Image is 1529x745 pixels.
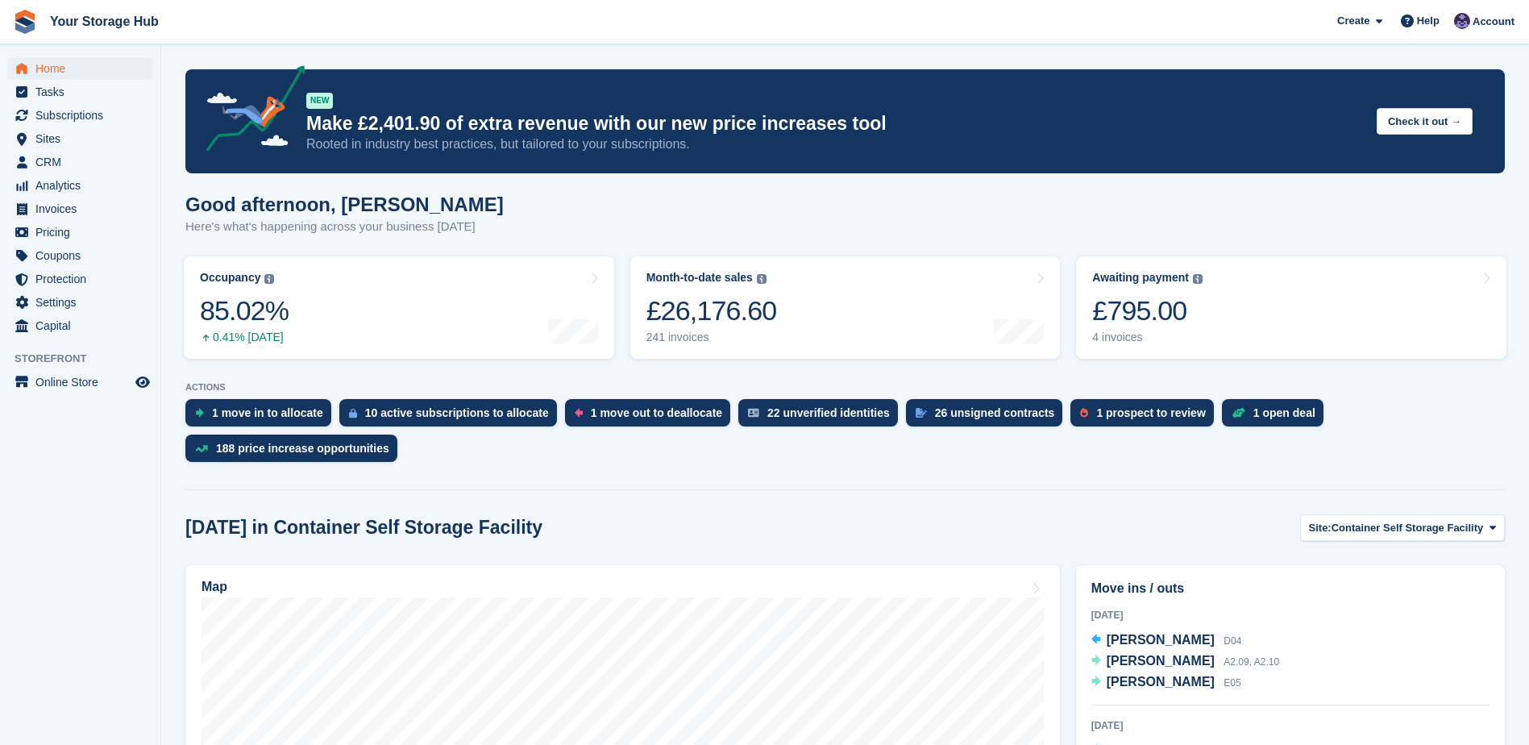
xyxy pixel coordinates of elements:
a: 1 prospect to review [1070,399,1221,435]
a: [PERSON_NAME] D04 [1091,631,1242,651]
a: 1 move out to deallocate [565,399,738,435]
div: £26,176.60 [646,294,777,327]
p: Here's what's happening across your business [DATE] [185,218,504,236]
span: Storefront [15,351,160,367]
div: 1 open deal [1253,406,1315,419]
span: Online Store [35,371,132,393]
h2: Map [202,580,227,594]
div: 0.41% [DATE] [200,331,289,344]
span: Account [1473,14,1514,30]
div: [DATE] [1091,608,1490,622]
div: Month-to-date sales [646,271,753,285]
p: Rooted in industry best practices, but tailored to your subscriptions. [306,135,1364,153]
span: CRM [35,151,132,173]
a: menu [8,244,152,267]
button: Check it out → [1377,108,1473,135]
span: Tasks [35,81,132,103]
span: Settings [35,291,132,314]
span: Invoices [35,198,132,220]
h1: Good afternoon, [PERSON_NAME] [185,194,504,215]
a: menu [8,291,152,314]
a: menu [8,221,152,243]
span: [PERSON_NAME] [1107,633,1215,647]
div: 85.02% [200,294,289,327]
a: menu [8,174,152,197]
a: menu [8,57,152,80]
img: move_outs_to_deallocate_icon-f764333ba52eb49d3ac5e1228854f67142a1ed5810a6f6cc68b1a99e826820c5.svg [575,408,583,418]
img: Liam Beddard [1454,13,1470,29]
h2: Move ins / outs [1091,579,1490,598]
a: Occupancy 85.02% 0.41% [DATE] [184,256,614,359]
a: 1 open deal [1222,399,1332,435]
span: Protection [35,268,132,290]
a: 22 unverified identities [738,399,906,435]
a: Preview store [133,372,152,392]
div: Awaiting payment [1092,271,1189,285]
span: Home [35,57,132,80]
span: Site: [1309,520,1332,536]
a: menu [8,314,152,337]
a: menu [8,198,152,220]
div: 10 active subscriptions to allocate [365,406,549,419]
div: 1 move out to deallocate [591,406,722,419]
div: Occupancy [200,271,260,285]
div: 22 unverified identities [767,406,890,419]
div: £795.00 [1092,294,1203,327]
a: Your Storage Hub [44,8,165,35]
div: NEW [306,93,333,109]
img: price_increase_opportunities-93ffe204e8149a01c8c9dc8f82e8f89637d9d84a8eef4429ea346261dce0b2c0.svg [195,445,208,452]
div: [DATE] [1091,718,1490,733]
a: Month-to-date sales £26,176.60 241 invoices [630,256,1061,359]
span: Help [1417,13,1440,29]
img: icon-info-grey-7440780725fd019a000dd9b08b2336e03edf1995a4989e88bcd33f0948082b44.svg [264,274,274,284]
a: 188 price increase opportunities [185,435,405,470]
span: Coupons [35,244,132,267]
img: contract_signature_icon-13c848040528278c33f63329250d36e43548de30e8caae1d1a13099fd9432cc5.svg [916,408,927,418]
a: menu [8,268,152,290]
img: verify_identity-adf6edd0f0f0b5bbfe63781bf79b02c33cf7c696d77639b501bdc392416b5a36.svg [748,408,759,418]
span: Subscriptions [35,104,132,127]
a: menu [8,151,152,173]
img: icon-info-grey-7440780725fd019a000dd9b08b2336e03edf1995a4989e88bcd33f0948082b44.svg [757,274,767,284]
span: [PERSON_NAME] [1107,675,1215,689]
a: 26 unsigned contracts [906,399,1071,435]
div: 26 unsigned contracts [935,406,1055,419]
span: A2.09, A2.10 [1224,656,1279,668]
img: deal-1b604bf984904fb50ccaf53a9ad4b4a5d6e5aea283cecdc64d6e3604feb123c2.svg [1232,407,1245,418]
span: Sites [35,127,132,150]
div: 1 prospect to review [1096,406,1205,419]
img: move_ins_to_allocate_icon-fdf77a2bb77ea45bf5b3d319d69a93e2d87916cf1d5bf7949dd705db3b84f3ca.svg [195,408,204,418]
span: D04 [1224,635,1241,647]
span: Analytics [35,174,132,197]
img: active_subscription_to_allocate_icon-d502201f5373d7db506a760aba3b589e785aa758c864c3986d89f69b8ff3... [349,408,357,418]
span: Container Self Storage Facility [1332,520,1484,536]
span: Capital [35,314,132,337]
div: 4 invoices [1092,331,1203,344]
img: price-adjustments-announcement-icon-8257ccfd72463d97f412b2fc003d46551f7dbcb40ab6d574587a9cd5c0d94... [193,65,305,157]
a: [PERSON_NAME] E05 [1091,672,1241,693]
button: Site: Container Self Storage Facility [1300,514,1505,541]
a: menu [8,104,152,127]
div: 188 price increase opportunities [216,442,389,455]
h2: [DATE] in Container Self Storage Facility [185,517,542,539]
a: [PERSON_NAME] A2.09, A2.10 [1091,651,1279,672]
a: menu [8,371,152,393]
img: icon-info-grey-7440780725fd019a000dd9b08b2336e03edf1995a4989e88bcd33f0948082b44.svg [1193,274,1203,284]
span: Create [1337,13,1369,29]
a: Awaiting payment £795.00 4 invoices [1076,256,1506,359]
span: Pricing [35,221,132,243]
p: Make £2,401.90 of extra revenue with our new price increases tool [306,112,1364,135]
div: 241 invoices [646,331,777,344]
span: [PERSON_NAME] [1107,654,1215,668]
img: prospect-51fa495bee0391a8d652442698ab0144808aea92771e9ea1ae160a38d050c398.svg [1080,408,1088,418]
div: 1 move in to allocate [212,406,323,419]
img: stora-icon-8386f47178a22dfd0bd8f6a31ec36ba5ce8667c1dd55bd0f319d3a0aa187defe.svg [13,10,37,34]
a: 1 move in to allocate [185,399,339,435]
a: menu [8,127,152,150]
p: ACTIONS [185,382,1505,393]
a: menu [8,81,152,103]
span: E05 [1224,677,1240,689]
a: 10 active subscriptions to allocate [339,399,565,435]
